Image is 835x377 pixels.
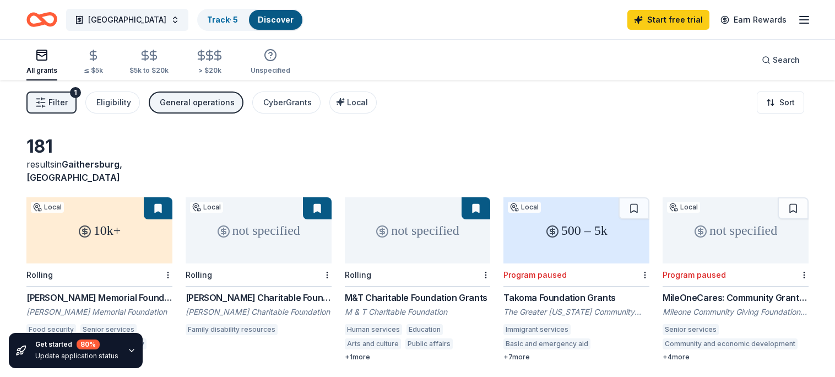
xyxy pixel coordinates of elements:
div: + 7 more [503,353,649,362]
button: [GEOGRAPHIC_DATA] [66,9,188,31]
div: M&T Charitable Foundation Grants [345,291,491,304]
div: Arts and culture [345,338,401,349]
div: Program paused [663,270,726,279]
button: General operations [149,91,243,114]
a: not specifiedLocalProgram pausedMileOneCares: Community Grants ProgramMileone Community Giving Fo... [663,197,809,362]
a: 500 – 5kLocalProgram pausedTakoma Foundation GrantsThe Greater [US_STATE] Community FoundationImm... [503,197,649,362]
div: Get started [35,340,118,349]
div: Basic and emergency aid [503,338,590,349]
div: Unspecified [251,66,290,75]
div: ≤ $5k [84,66,103,75]
span: Gaithersburg, [GEOGRAPHIC_DATA] [26,159,122,183]
div: Local [508,202,541,213]
div: 500 – 5k [503,197,649,263]
div: not specified [186,197,332,263]
span: in [26,159,122,183]
div: General operations [160,96,235,109]
a: 10k+LocalRolling[PERSON_NAME] Memorial Foundation Grants[PERSON_NAME] Memorial FoundationFood sec... [26,197,172,362]
button: Unspecified [251,44,290,80]
button: All grants [26,44,57,80]
span: Local [347,98,368,107]
div: M & T Charitable Foundation [345,306,491,317]
div: $5k to $20k [129,66,169,75]
button: Filter1 [26,91,77,114]
div: + 1 more [345,353,491,362]
div: [PERSON_NAME] Memorial Foundation Grants [26,291,172,304]
div: CyberGrants [263,96,312,109]
div: Family disability resources [186,324,278,335]
div: 181 [26,136,172,158]
div: results [26,158,172,184]
a: not specifiedLocalRolling[PERSON_NAME] Charitable Foundation Grant[PERSON_NAME] Charitable Founda... [186,197,332,338]
button: ≤ $5k [84,45,103,80]
span: Search [773,53,800,67]
button: Sort [757,91,804,114]
div: Local [667,202,700,213]
div: Immigrant services [503,324,571,335]
div: + 4 more [663,353,809,362]
div: 10k+ [26,197,172,263]
div: [PERSON_NAME] Charitable Foundation [186,306,332,317]
span: [GEOGRAPHIC_DATA] [88,13,166,26]
a: Start free trial [627,10,709,30]
div: MileOneCares: Community Grants Program [663,291,809,304]
div: Education [406,324,443,335]
div: Community and economic development [663,338,798,349]
button: Track· 5Discover [197,9,303,31]
div: Update application status [35,352,118,360]
span: Sort [779,96,795,109]
button: CyberGrants [252,91,321,114]
div: Takoma Foundation Grants [503,291,649,304]
button: Eligibility [85,91,140,114]
a: not specifiedRollingM&T Charitable Foundation GrantsM & T Charitable FoundationHuman servicesEduc... [345,197,491,362]
div: Public affairs [405,338,453,349]
div: All grants [26,66,57,75]
div: Human services [345,324,402,335]
div: Rolling [26,270,53,279]
div: Local [190,202,223,213]
button: Search [753,49,809,71]
button: Local [329,91,377,114]
div: Mileone Community Giving Foundation Inc. [663,306,809,317]
div: Program paused [503,270,567,279]
div: [PERSON_NAME] Memorial Foundation [26,306,172,317]
div: > $20k [195,66,224,75]
button: $5k to $20k [129,45,169,80]
div: The Greater [US_STATE] Community Foundation [503,306,649,317]
div: Rolling [345,270,371,279]
div: Eligibility [96,96,131,109]
span: Filter [48,96,68,109]
div: 1 [70,87,81,98]
div: 80 % [77,340,100,349]
div: not specified [663,197,809,263]
div: not specified [345,197,491,263]
div: [PERSON_NAME] Charitable Foundation Grant [186,291,332,304]
div: Local [31,202,64,213]
a: Discover [258,15,294,24]
a: Earn Rewards [714,10,793,30]
a: Track· 5 [207,15,238,24]
div: Rolling [186,270,212,279]
a: Home [26,7,57,33]
button: > $20k [195,45,224,80]
div: Senior services [663,324,719,335]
